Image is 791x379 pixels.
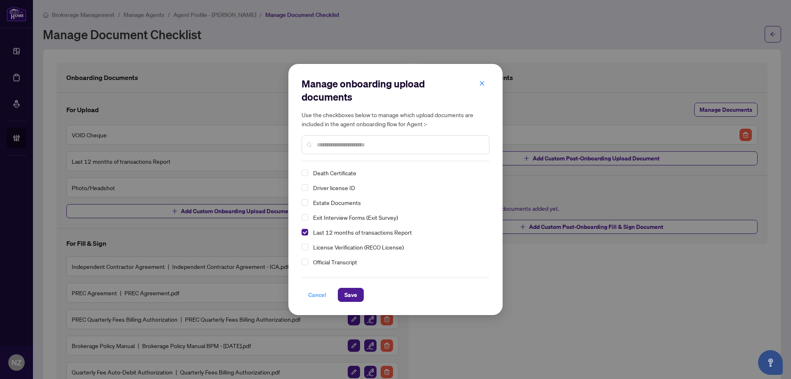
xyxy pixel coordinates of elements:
[425,120,427,128] span: -
[338,288,364,302] button: Save
[313,228,412,236] span: Last 12 months of transactions Report
[302,199,308,206] span: Select Estate Documents
[302,184,308,191] span: Select Driver license ID
[302,77,489,104] h2: Manage onboarding upload documents
[758,350,783,375] button: Open asap
[310,227,484,237] span: Last 12 months of transactions Report
[302,229,308,235] span: Select Last 12 months of transactions Report
[313,184,355,191] span: Driver license ID
[479,80,485,86] span: close
[313,243,404,251] span: License Verification (RECO License)
[313,169,356,177] span: Death Certificate
[302,259,308,265] span: Select Official Transcript
[313,199,361,206] span: Estate Documents
[302,214,308,221] span: Select Exit Interview Forms (Exit Survey)
[313,214,398,221] span: Exit Interview Forms (Exit Survey)
[308,288,326,301] span: Cancel
[302,244,308,250] span: Select License Verification (RECO License)
[310,257,484,267] span: Official Transcript
[310,198,484,207] span: Estate Documents
[313,258,357,266] span: Official Transcript
[310,168,484,178] span: Death Certificate
[344,288,357,301] span: Save
[310,242,484,252] span: License Verification (RECO License)
[302,110,489,129] h5: Use the checkboxes below to manage which upload documents are included in the agent onboarding fl...
[310,212,484,222] span: Exit Interview Forms (Exit Survey)
[302,169,308,176] span: Select Death Certificate
[310,183,484,193] span: Driver license ID
[302,288,333,302] button: Cancel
